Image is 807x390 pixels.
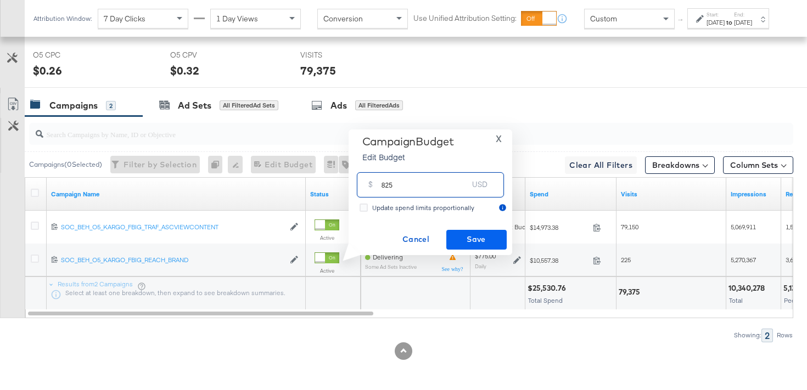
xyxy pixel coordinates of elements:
button: Breakdowns [645,156,715,174]
a: Shows the current state of your Ad Campaign. [310,190,356,199]
div: Rows [776,331,793,339]
span: Total [729,296,743,304]
span: $14,973.38 [530,223,589,231]
span: O5 CPC [33,50,115,60]
div: Ad Sets [178,99,211,112]
div: All Filtered Ad Sets [220,100,278,110]
div: USD [468,177,492,197]
sub: Daily [475,263,486,269]
button: Save [446,230,507,250]
span: Update spend limits proportionally [372,204,474,212]
a: SOC_BEH_O5_KARGO_FBIG_REACH_BRAND [61,256,284,265]
div: All Filtered Ads [355,100,403,110]
span: ↑ [676,19,686,22]
button: Column Sets [723,156,793,174]
sub: Some Ad Sets Inactive [365,264,417,270]
a: The total amount spent to date. [530,190,612,199]
span: People [784,296,805,304]
span: 5,270,367 [731,256,756,264]
div: $775.00 [475,252,496,261]
a: The number of times your ad was served. On mobile apps an ad is counted as served the first time ... [731,190,777,199]
span: 79,150 [621,223,638,231]
label: Start: [707,11,725,18]
div: [DATE] [707,18,725,27]
div: $0.32 [170,63,199,78]
input: Enter your budget [382,168,468,192]
p: Edit Budget [362,151,454,162]
div: 0 [208,156,228,173]
div: Campaigns [49,99,98,112]
div: Showing: [733,331,761,339]
button: Clear All Filters [565,156,637,174]
label: Active [315,267,339,274]
a: SOC_BEH_O5_KARGO_FBIG_TRAF_ASCVIEWCONTENT [61,223,284,232]
div: $ [364,177,377,197]
div: $0.26 [33,63,62,78]
span: O5 CPV [170,50,253,60]
strong: to [725,18,734,26]
span: Custom [590,14,617,24]
span: VISITS [300,50,383,60]
div: Attribution Window: [33,15,92,22]
span: $10,557.38 [530,256,589,264]
a: Omniture Visits [621,190,722,199]
div: [DATE] [734,18,752,27]
div: 79,375 [619,287,643,297]
div: 2 [761,329,773,342]
span: X [496,131,502,146]
button: Cancel [386,230,446,250]
input: Search Campaigns by Name, ID or Objective [43,119,725,140]
div: $25,530.76 [528,283,569,293]
span: Cancel [390,233,442,246]
span: Delivering [373,253,403,261]
span: Clear All Filters [569,159,632,172]
span: 7 Day Clicks [104,14,145,24]
div: Campaigns ( 0 Selected) [29,160,102,169]
div: Campaign Budget [362,135,454,148]
span: 5,069,911 [731,223,756,231]
label: Use Unified Attribution Setting: [413,13,517,24]
div: 10,340,278 [728,283,768,293]
a: Your campaign name. [51,190,301,199]
span: Save [451,233,502,246]
span: 225 [621,256,631,264]
div: 2 [106,101,116,111]
span: Total Spend [528,296,563,304]
div: Ads [330,99,347,112]
span: Conversion [323,14,363,24]
label: Active [315,234,339,241]
span: 1 Day Views [216,14,258,24]
label: End: [734,11,752,18]
div: 79,375 [300,63,336,78]
button: X [491,135,506,143]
